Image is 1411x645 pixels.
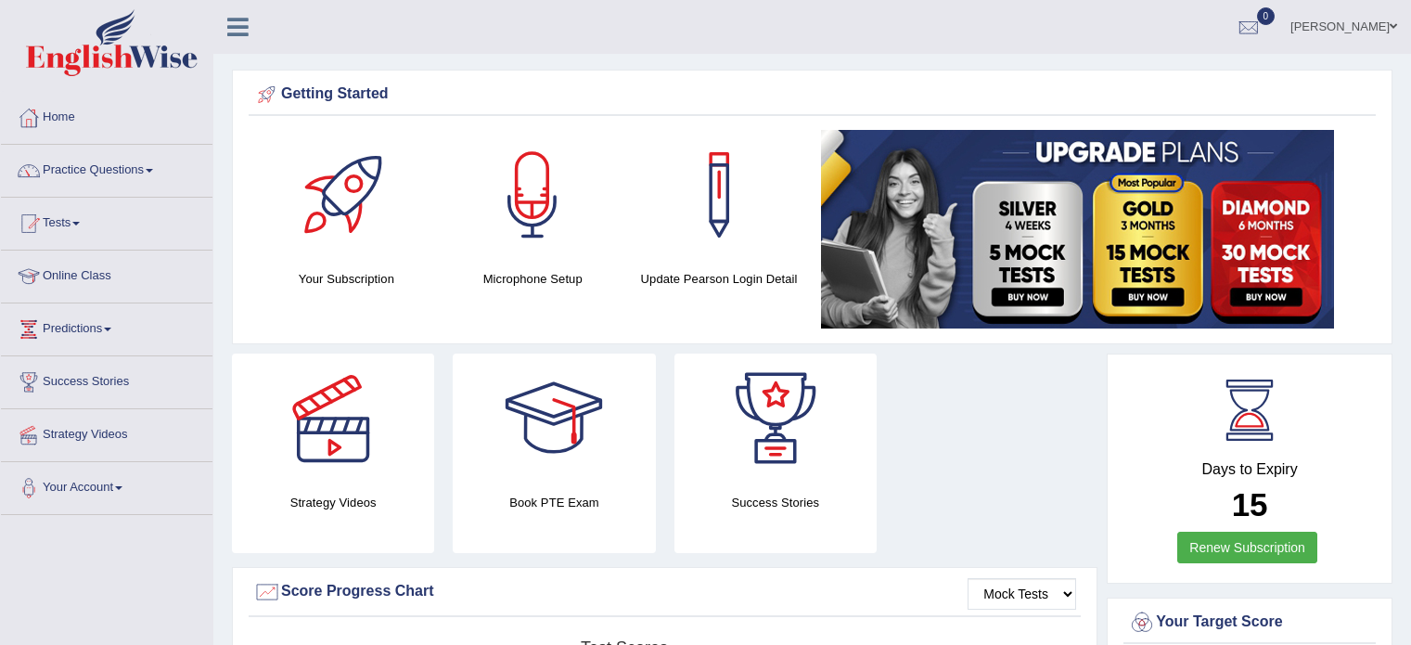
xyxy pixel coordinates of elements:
a: Predictions [1,303,212,350]
h4: Book PTE Exam [453,493,655,512]
h4: Your Subscription [263,269,430,289]
div: Getting Started [253,81,1371,109]
h4: Microphone Setup [449,269,617,289]
div: Your Target Score [1128,609,1371,637]
img: small5.jpg [821,130,1334,329]
a: Renew Subscription [1177,532,1317,563]
a: Strategy Videos [1,409,212,456]
a: Success Stories [1,356,212,403]
a: Tests [1,198,212,244]
a: Home [1,92,212,138]
a: Your Account [1,462,212,509]
h4: Days to Expiry [1128,461,1371,478]
h4: Update Pearson Login Detail [635,269,803,289]
span: 0 [1257,7,1276,25]
h4: Strategy Videos [232,493,434,512]
a: Practice Questions [1,145,212,191]
div: Score Progress Chart [253,578,1076,606]
a: Online Class [1,251,212,297]
b: 15 [1232,486,1268,522]
h4: Success Stories [674,493,877,512]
